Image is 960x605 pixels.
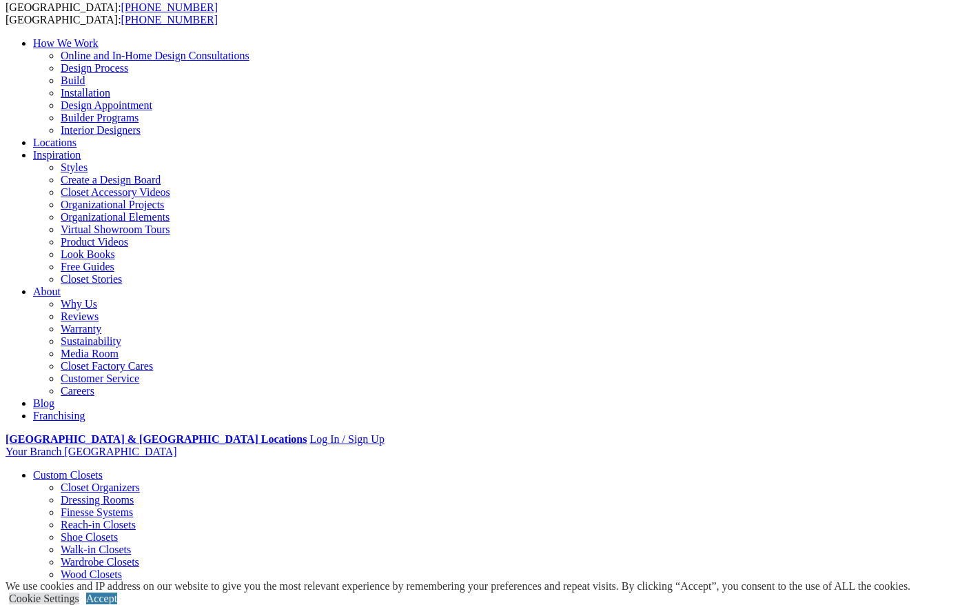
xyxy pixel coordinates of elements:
a: Reach-in Closets [61,519,136,530]
a: Look Books [61,248,115,260]
a: About [33,286,61,297]
a: Wood Closets [61,568,122,580]
a: Locations [33,137,76,148]
a: Design Appointment [61,99,152,111]
a: Accept [86,593,117,604]
a: Log In / Sign Up [309,433,384,445]
a: Cookie Settings [9,593,79,604]
a: Build [61,75,85,86]
a: Virtual Showroom Tours [61,224,170,235]
a: Your Branch [GEOGRAPHIC_DATA] [6,446,177,457]
span: Your Branch [6,446,61,457]
span: [GEOGRAPHIC_DATA] [64,446,176,457]
a: [PHONE_NUMBER] [121,14,218,26]
a: Shoe Closets [61,531,118,543]
a: Closet Organizers [61,482,140,493]
a: [PHONE_NUMBER] [121,1,218,13]
a: Media Room [61,348,119,359]
a: Organizational Projects [61,199,164,210]
a: Finesse Systems [61,506,133,518]
a: Online and In-Home Design Consultations [61,50,249,61]
a: Interior Designers [61,124,141,136]
a: Closet Accessory Videos [61,186,170,198]
a: How We Work [33,37,99,49]
a: Styles [61,161,88,173]
a: Create a Design Board [61,174,161,186]
a: Installation [61,87,110,99]
a: Inspiration [33,149,81,161]
a: Why Us [61,298,97,310]
a: Reviews [61,310,99,322]
a: Customer Service [61,373,139,384]
a: Wardrobe Closets [61,556,139,568]
a: Closet Factory Cares [61,360,153,372]
a: Product Videos [61,236,128,248]
a: Dressing Rooms [61,494,134,506]
a: Organizational Elements [61,211,170,223]
span: [GEOGRAPHIC_DATA]: [GEOGRAPHIC_DATA]: [6,1,218,26]
a: Builder Programs [61,112,139,123]
div: We use cookies and IP address on our website to give you the most relevant experience by remember... [6,580,910,593]
a: Blog [33,397,54,409]
a: Closet Stories [61,273,122,285]
a: [GEOGRAPHIC_DATA] & [GEOGRAPHIC_DATA] Locations [6,433,307,445]
a: Free Guides [61,261,114,272]
a: Franchising [33,410,85,421]
a: Custom Closets [33,469,103,481]
a: Walk-in Closets [61,544,131,555]
a: Warranty [61,323,101,335]
a: Sustainability [61,335,121,347]
a: Design Process [61,62,128,74]
a: Careers [61,385,94,397]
